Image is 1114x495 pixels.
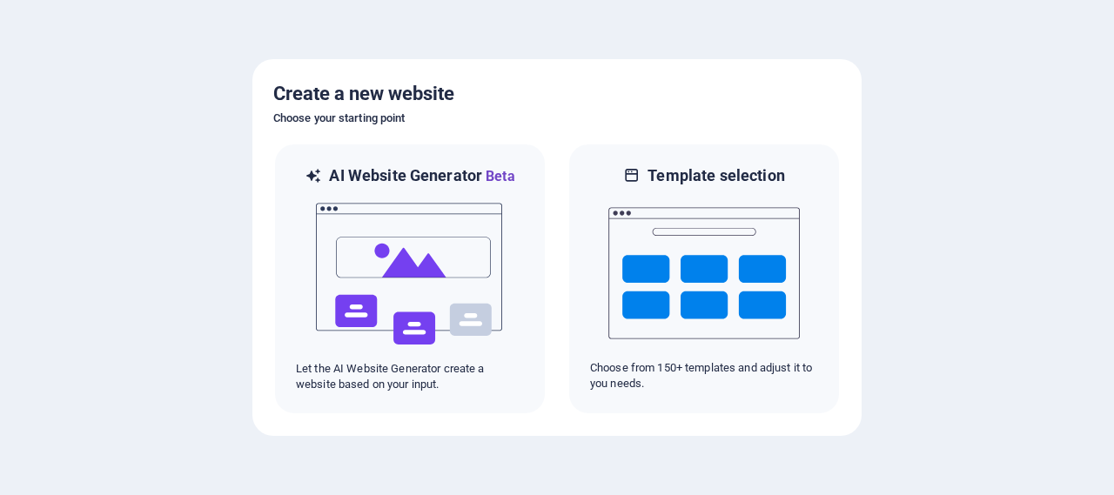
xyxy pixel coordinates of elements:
h6: Choose your starting point [273,108,841,129]
p: Let the AI Website Generator create a website based on your input. [296,361,524,392]
h6: AI Website Generator [329,165,514,187]
img: ai [314,187,506,361]
div: AI Website GeneratorBetaaiLet the AI Website Generator create a website based on your input. [273,143,547,415]
h6: Template selection [648,165,784,186]
span: Beta [482,168,515,184]
div: Template selectionChoose from 150+ templates and adjust it to you needs. [567,143,841,415]
h5: Create a new website [273,80,841,108]
p: Choose from 150+ templates and adjust it to you needs. [590,360,818,391]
